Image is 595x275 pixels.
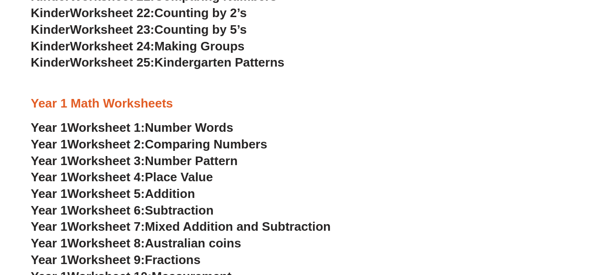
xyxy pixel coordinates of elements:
a: Year 1Worksheet 7:Mixed Addition and Subtraction [31,219,331,234]
span: Kinder [31,6,70,20]
span: Worksheet 5: [67,187,145,201]
a: Year 1Worksheet 2:Comparing Numbers [31,137,267,151]
a: Year 1Worksheet 6:Subtraction [31,203,214,217]
span: Kinder [31,22,70,37]
span: Place Value [145,170,213,184]
span: Comparing Numbers [145,137,267,151]
a: Year 1Worksheet 8:Australian coins [31,236,241,250]
iframe: Chat Widget [436,167,595,275]
span: Worksheet 9: [67,252,145,266]
span: Worksheet 24: [70,39,154,53]
span: Subtraction [145,203,213,217]
a: Year 1Worksheet 3:Number Pattern [31,154,238,168]
span: Worksheet 6: [67,203,145,217]
span: Worksheet 7: [67,219,145,234]
span: Australian coins [145,236,241,250]
span: Worksheet 3: [67,154,145,168]
span: Worksheet 4: [67,170,145,184]
a: Year 1Worksheet 5:Addition [31,187,195,201]
span: Counting by 2’s [154,6,247,20]
span: Kinder [31,55,70,69]
span: Number Words [145,120,233,135]
span: Addition [145,187,195,201]
span: Worksheet 2: [67,137,145,151]
span: Mixed Addition and Subtraction [145,219,331,234]
span: Worksheet 1: [67,120,145,135]
a: Year 1Worksheet 4:Place Value [31,170,213,184]
span: Worksheet 22: [70,6,154,20]
span: Fractions [145,252,201,266]
a: Year 1Worksheet 9:Fractions [31,252,201,266]
span: Counting by 5’s [154,22,247,37]
a: Year 1Worksheet 1:Number Words [31,120,233,135]
span: Kinder [31,39,70,53]
span: Worksheet 23: [70,22,154,37]
h3: Year 1 Math Worksheets [31,96,565,112]
span: Kindergarten Patterns [154,55,284,69]
span: Worksheet 8: [67,236,145,250]
span: Making Groups [154,39,244,53]
span: Worksheet 25: [70,55,154,69]
span: Number Pattern [145,154,238,168]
